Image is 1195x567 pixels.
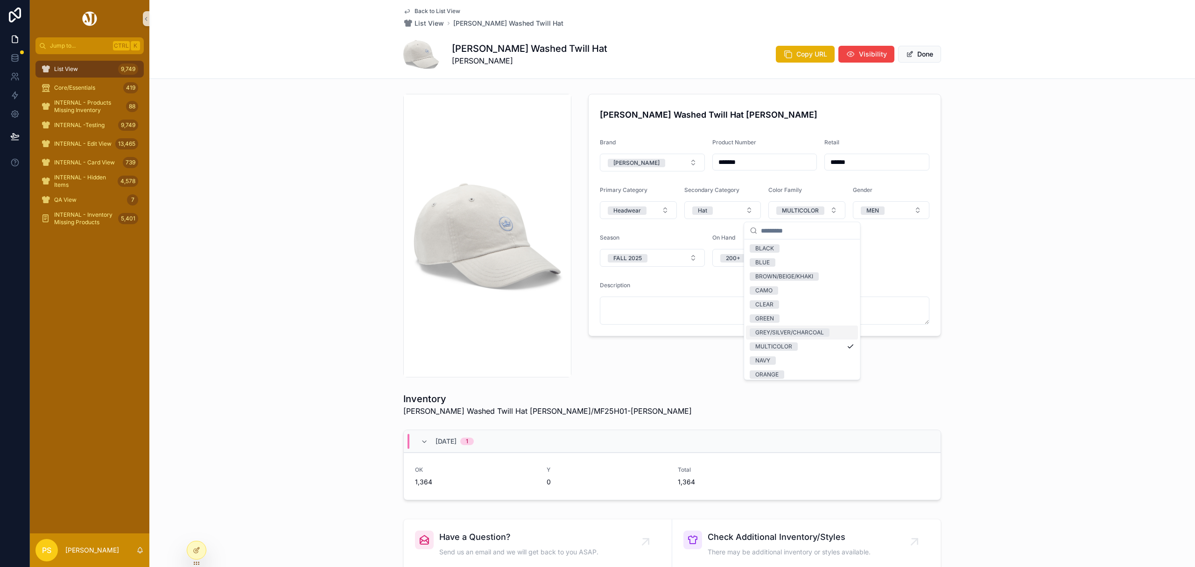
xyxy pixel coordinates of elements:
span: On Hand [712,234,735,241]
div: GREEN [755,314,774,323]
span: 1,364 [415,477,535,487]
div: BLUE [755,258,770,267]
span: K [132,42,139,50]
a: INTERNAL - Hidden Items4,578 [35,173,144,190]
div: 13,465 [115,138,138,149]
button: Select Button [600,249,705,267]
a: INTERNAL - Card View739 [35,154,144,171]
a: Core/Essentials419 [35,79,144,96]
span: Y [547,466,667,474]
img: App logo [81,11,98,26]
button: Select Button [853,201,930,219]
button: Unselect HAT [692,206,713,215]
span: Primary Category [600,186,647,193]
div: BLACK [755,244,774,253]
span: OK [415,466,535,474]
div: NAVY [755,356,770,365]
span: Ctrl [113,41,130,50]
button: Select Button [600,154,705,171]
span: Total [678,466,798,474]
button: Visibility [838,46,894,63]
a: INTERNAL - Edit View13,465 [35,135,144,152]
span: Gender [853,186,872,193]
div: Headwear [613,206,641,215]
div: MULTICOLOR [755,342,792,351]
div: 200+ [726,254,740,262]
button: Copy URL [776,46,835,63]
span: Retail [824,139,839,146]
button: Select Button [684,201,761,219]
div: CLEAR [755,300,773,309]
span: Jump to... [50,42,109,50]
span: Description [600,282,630,289]
span: Color Family [768,186,802,193]
a: [PERSON_NAME] Washed Twill Hat [453,19,563,28]
img: MF25H01-GALE.jpg [404,166,571,305]
span: INTERNAL - Inventory Missing Products [54,211,114,226]
button: Select Button [768,201,845,219]
span: PS [42,545,51,556]
span: Have a Question? [439,531,598,544]
span: Back to List View [415,7,460,15]
div: ORANGE [755,370,779,379]
a: INTERNAL -Testing9,749 [35,117,144,134]
div: BROWN/BEIGE/KHAKI [755,272,813,281]
a: List View9,749 [35,61,144,78]
span: Secondary Category [684,186,739,193]
div: 88 [126,101,138,112]
div: Suggestions [744,240,860,380]
button: Unselect FALL_2025 [608,253,647,262]
button: Select Button [712,249,789,267]
button: Jump to...CtrlK [35,37,144,54]
span: INTERNAL - Products Missing Inventory [54,99,122,114]
span: Send us an email and we will get back to you ASAP. [439,547,598,557]
a: List View [403,19,444,28]
span: Product Number [712,139,756,146]
div: FALL 2025 [613,254,642,262]
h4: [PERSON_NAME] Washed Twill Hat [PERSON_NAME] [600,108,929,121]
span: Brand [600,139,616,146]
span: INTERNAL - Card View [54,159,115,166]
div: CAMO [755,286,773,295]
span: Check Additional Inventory/Styles [708,531,871,544]
a: OK1,364Y0Total1,364 [404,453,941,500]
div: 5,401 [118,213,138,224]
span: INTERNAL - Hidden Items [54,174,114,189]
a: Back to List View [403,7,460,15]
h1: Inventory [403,392,692,405]
div: MULTICOLOR [782,206,819,215]
div: [PERSON_NAME] [613,159,660,167]
span: INTERNAL -Testing [54,121,105,129]
div: 7 [127,194,138,206]
span: There may be additional inventory or styles available. [708,547,871,557]
a: INTERNAL - Inventory Missing Products5,401 [35,210,144,227]
span: Core/Essentials [54,84,95,92]
div: 9,749 [118,120,138,131]
div: MEN [866,206,879,215]
div: 4,578 [118,176,138,187]
button: Unselect I_200 [720,253,746,262]
span: 1,364 [678,477,798,487]
p: [PERSON_NAME] [65,546,119,555]
button: Select Button [600,201,677,219]
span: Copy URL [796,50,827,59]
span: 0 [547,477,667,487]
div: 419 [123,82,138,93]
span: [DATE] [436,437,457,446]
span: [PERSON_NAME] Washed Twill Hat [PERSON_NAME]/MF25H01-[PERSON_NAME] [403,405,692,417]
span: Season [600,234,619,241]
button: Unselect HEADWEAR [608,206,647,215]
div: 9,749 [118,64,138,75]
div: Hat [698,206,707,215]
span: INTERNAL - Edit View [54,140,112,148]
button: Unselect MULTICOLOR [776,206,824,215]
div: 1 [466,438,468,445]
button: Done [898,46,941,63]
span: [PERSON_NAME] [452,55,607,66]
div: scrollable content [30,54,149,239]
span: Visibility [859,50,887,59]
span: List View [415,19,444,28]
span: List View [54,65,78,73]
div: GREY/SILVER/CHARCOAL [755,328,824,337]
a: INTERNAL - Products Missing Inventory88 [35,98,144,115]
